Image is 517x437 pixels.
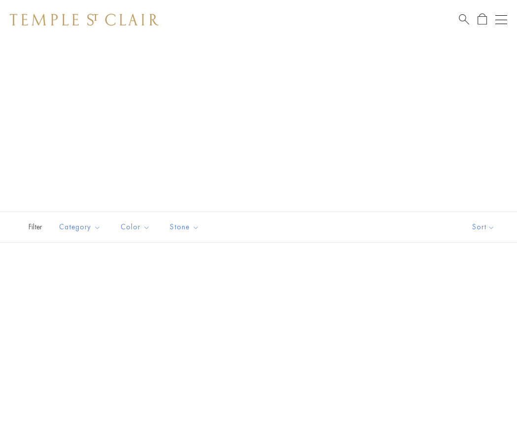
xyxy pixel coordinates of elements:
[113,216,158,238] button: Color
[165,221,207,233] span: Stone
[52,216,108,238] button: Category
[495,14,507,26] button: Open navigation
[162,216,207,238] button: Stone
[10,14,159,26] img: Temple St. Clair
[478,13,487,26] a: Open Shopping Bag
[54,221,108,233] span: Category
[116,221,158,233] span: Color
[459,13,469,26] a: Search
[450,212,517,242] button: Show sort by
